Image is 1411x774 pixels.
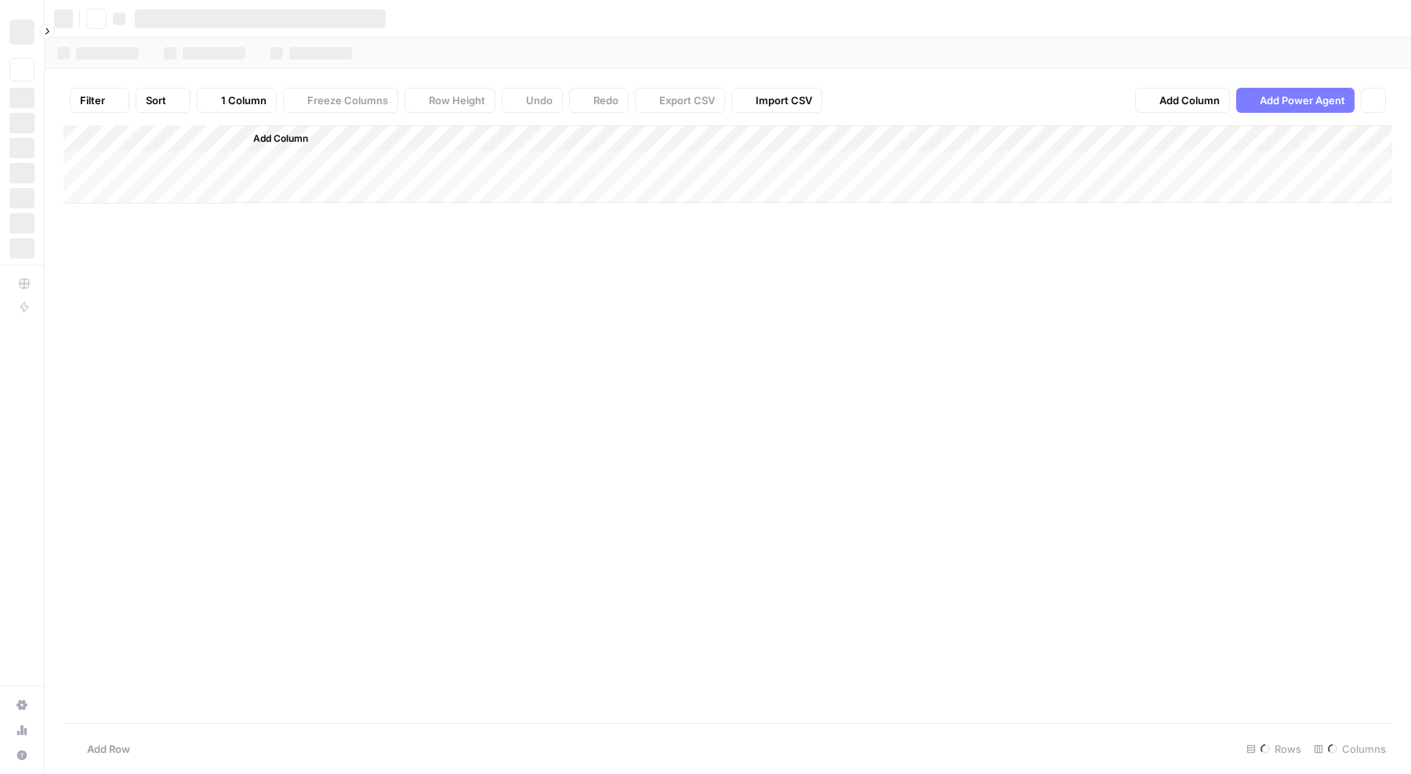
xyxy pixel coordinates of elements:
[233,128,314,149] button: Add Column
[9,693,34,718] a: Settings
[569,88,629,113] button: Redo
[87,741,130,757] span: Add Row
[146,92,166,108] span: Sort
[593,92,618,108] span: Redo
[9,718,34,743] a: Usage
[221,92,267,108] span: 1 Column
[307,92,388,108] span: Freeze Columns
[502,88,563,113] button: Undo
[63,736,140,761] button: Add Row
[756,92,812,108] span: Import CSV
[404,88,495,113] button: Row Height
[1236,88,1355,113] button: Add Power Agent
[429,92,485,108] span: Row Height
[1260,92,1345,108] span: Add Power Agent
[1135,88,1230,113] button: Add Column
[253,132,308,146] span: Add Column
[1308,736,1392,761] div: Columns
[731,88,822,113] button: Import CSV
[80,92,105,108] span: Filter
[526,92,553,108] span: Undo
[1240,736,1308,761] div: Rows
[136,88,190,113] button: Sort
[197,88,277,113] button: 1 Column
[70,88,129,113] button: Filter
[283,88,398,113] button: Freeze Columns
[1159,92,1220,108] span: Add Column
[9,743,34,768] button: Help + Support
[635,88,725,113] button: Export CSV
[659,92,715,108] span: Export CSV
